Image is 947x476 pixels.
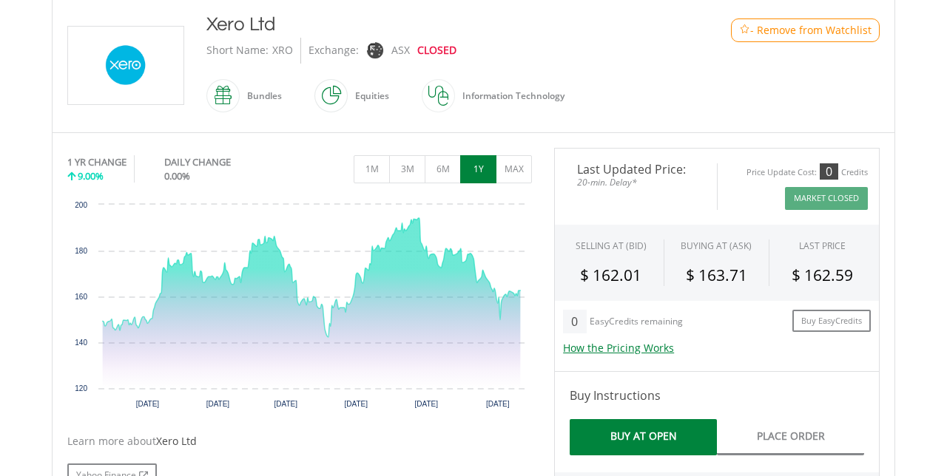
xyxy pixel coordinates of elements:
[566,163,706,175] span: Last Updated Price:
[389,155,425,183] button: 3M
[206,11,671,38] div: Xero Ltd
[75,339,87,347] text: 140
[417,38,456,64] div: CLOSED
[67,155,127,169] div: 1 YR CHANGE
[792,265,853,285] span: $ 162.59
[739,24,750,35] img: Watchlist
[460,155,496,183] button: 1Y
[75,247,87,255] text: 180
[67,197,532,419] div: Chart. Highcharts interactive chart.
[563,341,674,355] a: How the Pricing Works
[820,163,838,180] div: 0
[750,23,872,38] span: - Remove from Watchlist
[272,38,293,64] div: XRO
[75,201,87,209] text: 200
[580,265,641,285] span: $ 162.01
[590,316,683,329] div: EasyCredits remaining
[792,310,871,333] a: Buy EasyCredits
[566,175,706,189] span: 20-min. Delay*
[367,42,383,59] img: asx.png
[78,169,104,183] span: 9.00%
[67,434,532,449] div: Learn more about
[136,400,160,408] text: [DATE]
[570,387,864,404] h4: Buy Instructions
[455,78,565,114] div: Information Technology
[496,155,532,183] button: MAX
[67,197,532,419] svg: Interactive chart
[240,78,282,114] div: Bundles
[785,187,868,210] button: Market Closed
[414,400,438,408] text: [DATE]
[274,400,298,408] text: [DATE]
[156,434,197,448] span: Xero Ltd
[841,167,868,178] div: Credits
[309,38,359,64] div: Exchange:
[747,167,817,178] div: Price Update Cost:
[348,78,389,114] div: Equities
[70,27,181,104] img: EQU.AU.XRO.png
[563,310,586,333] div: 0
[391,38,410,64] div: ASX
[164,169,190,183] span: 0.00%
[164,155,280,169] div: DAILY CHANGE
[717,419,864,455] a: Place Order
[206,400,230,408] text: [DATE]
[799,239,846,252] div: LAST PRICE
[75,293,87,301] text: 160
[75,384,87,392] text: 120
[344,400,368,408] text: [DATE]
[686,265,747,285] span: $ 163.71
[206,38,269,64] div: Short Name:
[731,18,880,42] button: Watchlist - Remove from Watchlist
[486,400,510,408] text: [DATE]
[425,155,461,183] button: 6M
[576,239,647,252] div: SELLING AT (BID)
[354,155,390,183] button: 1M
[681,239,752,252] span: BUYING AT (ASK)
[570,419,717,455] a: Buy At Open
